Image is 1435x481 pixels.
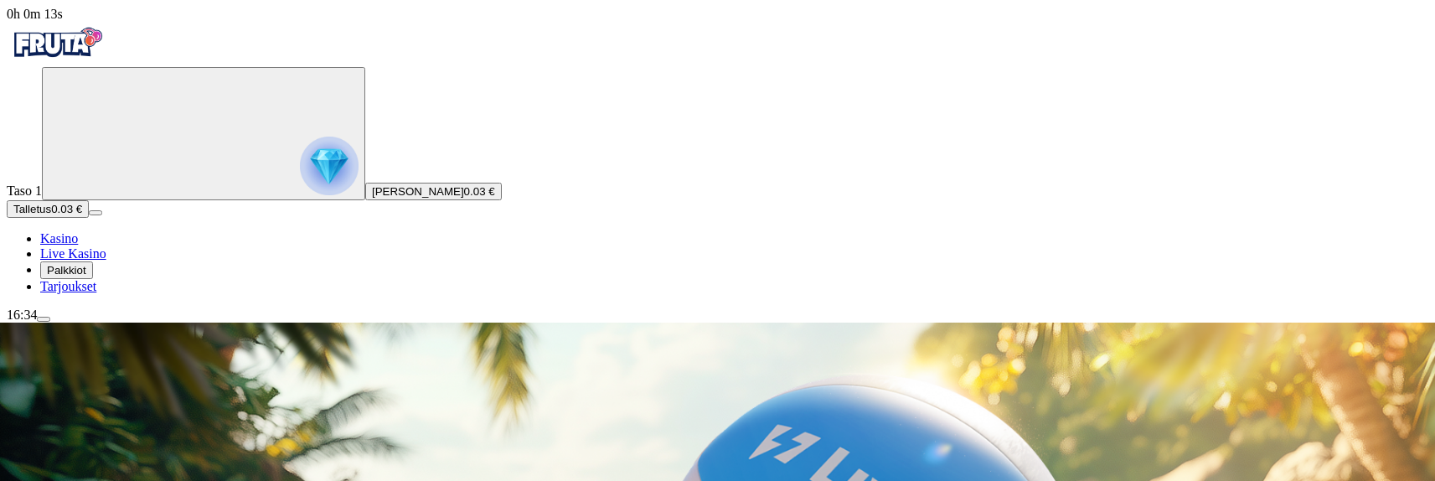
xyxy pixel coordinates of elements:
button: menu [89,210,102,215]
a: Fruta [7,52,107,66]
span: Taso 1 [7,184,42,198]
button: reward progress [42,67,365,200]
span: 0.03 € [464,185,495,198]
span: Palkkiot [47,264,86,277]
nav: Primary [7,22,1428,294]
span: 0.03 € [51,203,82,215]
img: Fruta [7,22,107,64]
button: menu [37,317,50,322]
span: user session time [7,7,63,21]
span: Live Kasino [40,246,106,261]
span: Kasino [40,231,78,246]
a: gift-inverted iconTarjoukset [40,279,96,293]
button: Talletusplus icon0.03 € [7,200,89,218]
button: reward iconPalkkiot [40,261,93,279]
span: 16:34 [7,308,37,322]
img: reward progress [300,137,359,195]
span: [PERSON_NAME] [372,185,464,198]
a: poker-chip iconLive Kasino [40,246,106,261]
button: [PERSON_NAME]0.03 € [365,183,502,200]
a: diamond iconKasino [40,231,78,246]
span: Tarjoukset [40,279,96,293]
span: Talletus [13,203,51,215]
